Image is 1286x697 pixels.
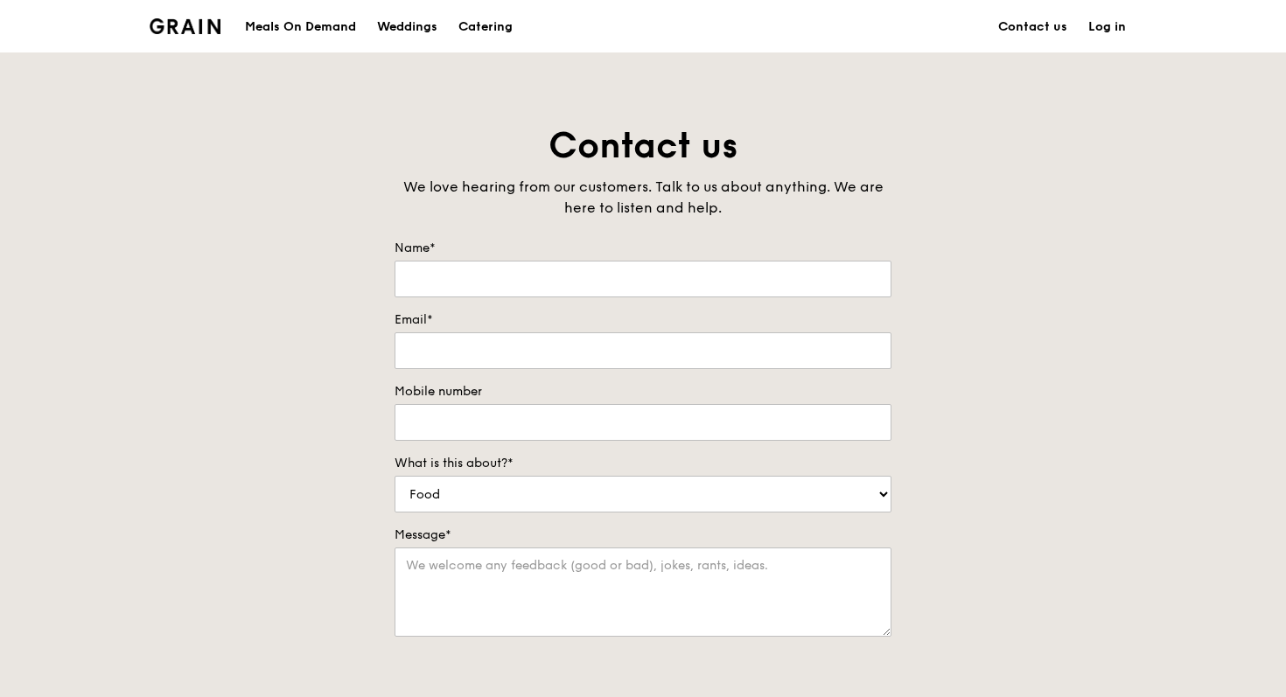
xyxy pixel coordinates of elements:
div: Weddings [377,1,437,53]
div: Meals On Demand [245,1,356,53]
label: Mobile number [395,383,891,401]
a: Weddings [367,1,448,53]
a: Catering [448,1,523,53]
label: Email* [395,311,891,329]
label: Name* [395,240,891,257]
label: What is this about?* [395,455,891,472]
img: Grain [150,18,220,34]
a: Contact us [988,1,1078,53]
h1: Contact us [395,122,891,170]
label: Message* [395,526,891,544]
a: Log in [1078,1,1136,53]
div: We love hearing from our customers. Talk to us about anything. We are here to listen and help. [395,177,891,219]
div: Catering [458,1,513,53]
